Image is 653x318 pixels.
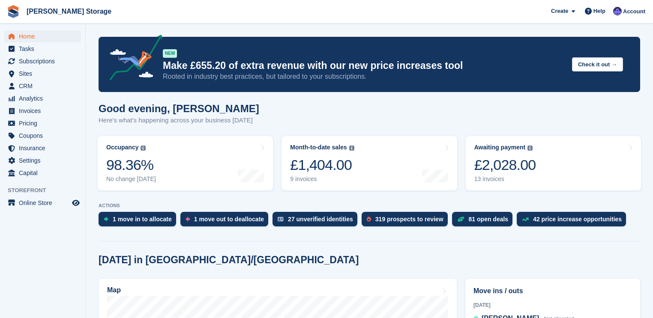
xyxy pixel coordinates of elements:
[4,30,81,42] a: menu
[4,167,81,179] a: menu
[104,217,108,222] img: move_ins_to_allocate_icon-fdf77a2bb77ea45bf5b3d319d69a93e2d87916cf1d5bf7949dd705db3b84f3ca.svg
[19,142,70,154] span: Insurance
[98,136,273,190] a: Occupancy 98.36% No change [DATE]
[4,117,81,129] a: menu
[99,103,259,114] h1: Good evening, [PERSON_NAME]
[527,146,533,151] img: icon-info-grey-7440780725fd019a000dd9b08b2336e03edf1995a4989e88bcd33f0948082b44.svg
[522,217,529,221] img: price_increase_opportunities-93ffe204e8149a01c8c9dc8f82e8f89637d9d84a8eef4429ea346261dce0b2c0.svg
[474,144,526,151] div: Awaiting payment
[19,92,70,104] span: Analytics
[469,216,509,223] div: 81 open deals
[19,43,70,55] span: Tasks
[466,136,641,190] a: Awaiting payment £2,028.00 13 invoices
[533,216,622,223] div: 42 price increase opportunities
[551,7,568,15] span: Create
[4,130,81,142] a: menu
[186,217,190,222] img: move_outs_to_deallocate_icon-f764333ba52eb49d3ac5e1228854f67142a1ed5810a6f6cc68b1a99e826820c5.svg
[4,68,81,80] a: menu
[4,197,81,209] a: menu
[71,198,81,208] a: Preview store
[106,144,138,151] div: Occupancy
[106,175,156,183] div: No change [DATE]
[613,7,622,15] img: Tim Sinnott
[19,167,70,179] span: Capital
[593,7,605,15] span: Help
[375,216,443,223] div: 319 prospects to review
[7,5,20,18] img: stora-icon-8386f47178a22dfd0bd8f6a31ec36ba5ce8667c1dd55bd0f319d3a0aa187defe.svg
[572,57,623,71] button: Check it out →
[8,186,85,195] span: Storefront
[19,105,70,117] span: Invoices
[19,197,70,209] span: Online Store
[349,146,354,151] img: icon-info-grey-7440780725fd019a000dd9b08b2336e03edf1995a4989e88bcd33f0948082b44.svg
[19,155,70,166] span: Settings
[107,286,121,294] h2: Map
[99,254,359,266] h2: [DATE] in [GEOGRAPHIC_DATA]/[GEOGRAPHIC_DATA]
[273,212,362,231] a: 27 unverified identities
[19,30,70,42] span: Home
[19,130,70,142] span: Coupons
[457,216,464,222] img: deal-1b604bf984904fb50ccaf53a9ad4b4a5d6e5aea283cecdc64d6e3604feb123c2.svg
[19,117,70,129] span: Pricing
[141,146,146,151] img: icon-info-grey-7440780725fd019a000dd9b08b2336e03edf1995a4989e88bcd33f0948082b44.svg
[99,212,180,231] a: 1 move in to allocate
[113,216,172,223] div: 1 move in to allocate
[517,212,630,231] a: 42 price increase opportunities
[4,55,81,67] a: menu
[290,175,354,183] div: 9 invoices
[180,212,273,231] a: 1 move out to deallocate
[623,7,645,16] span: Account
[452,212,517,231] a: 81 open deals
[99,203,640,208] p: ACTIONS
[19,68,70,80] span: Sites
[163,59,565,72] p: Make £655.20 of extra revenue with our new price increases tool
[4,92,81,104] a: menu
[278,217,284,222] img: verify_identity-adf6edd0f0f0b5bbfe63781bf79b02c33cf7c696d77639b501bdc392416b5a36.svg
[282,136,457,190] a: Month-to-date sales £1,404.00 9 invoices
[290,144,347,151] div: Month-to-date sales
[473,286,632,296] h2: Move ins / outs
[19,80,70,92] span: CRM
[102,35,162,83] img: price-adjustments-announcement-icon-8257ccfd72463d97f412b2fc003d46551f7dbcb40ab6d574587a9cd5c0d94...
[4,155,81,166] a: menu
[290,156,354,174] div: £1,404.00
[4,80,81,92] a: menu
[23,4,115,18] a: [PERSON_NAME] Storage
[194,216,264,223] div: 1 move out to deallocate
[4,105,81,117] a: menu
[474,156,536,174] div: £2,028.00
[4,142,81,154] a: menu
[99,116,259,125] p: Here's what's happening across your business [DATE]
[4,43,81,55] a: menu
[474,175,536,183] div: 13 invoices
[367,217,371,222] img: prospect-51fa495bee0391a8d652442698ab0144808aea92771e9ea1ae160a38d050c398.svg
[106,156,156,174] div: 98.36%
[473,301,632,309] div: [DATE]
[288,216,353,223] div: 27 unverified identities
[19,55,70,67] span: Subscriptions
[163,72,565,81] p: Rooted in industry best practices, but tailored to your subscriptions.
[362,212,452,231] a: 319 prospects to review
[163,49,177,58] div: NEW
